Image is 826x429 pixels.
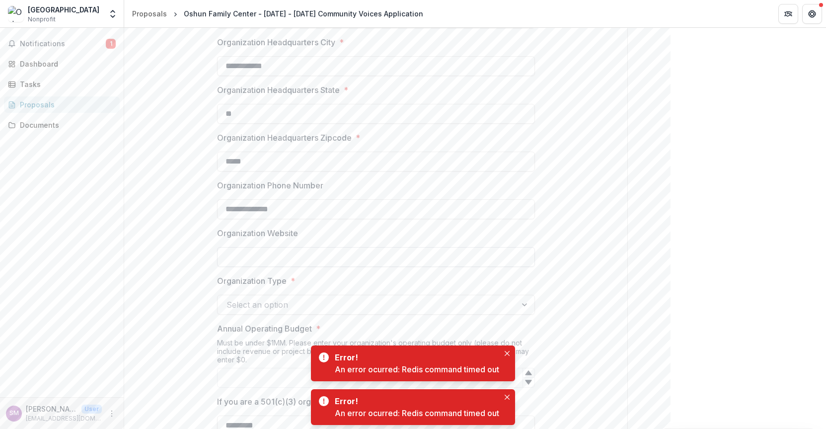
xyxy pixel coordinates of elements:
a: Proposals [128,6,171,21]
span: Notifications [20,40,106,48]
div: Proposals [20,99,112,110]
a: Tasks [4,76,120,92]
div: Proposals [132,8,167,19]
div: Error! [335,351,495,363]
nav: breadcrumb [128,6,427,21]
div: Documents [20,120,112,130]
p: Organization Type [217,275,287,287]
div: Tasks [20,79,112,89]
a: Proposals [4,96,120,113]
a: Dashboard [4,56,120,72]
div: Error! [335,395,495,407]
div: Saleemah McNeil [9,410,19,417]
p: Organization Headquarters City [217,36,335,48]
img: Oshun Family Center [8,6,24,22]
div: Dashboard [20,59,112,69]
div: Must be under $1MM. Please enter your organization's operating budget only (please do not include... [217,339,535,368]
button: Notifications1 [4,36,120,52]
p: [EMAIL_ADDRESS][DOMAIN_NAME] [26,414,102,423]
button: Open entity switcher [106,4,120,24]
p: Organization Website [217,227,298,239]
p: [PERSON_NAME] [26,404,77,414]
p: Organization Phone Number [217,179,323,191]
p: If you are a 501(c)(3) organization please enter your Tax ID Number (EIN) [217,396,491,408]
button: More [106,408,118,420]
button: Get Help [802,4,822,24]
p: Annual Operating Budget [217,323,312,335]
button: Close [501,347,513,359]
div: Oshun Family Center - [DATE] - [DATE] Community Voices Application [184,8,423,19]
button: Close [501,391,513,403]
button: Partners [778,4,798,24]
span: 1 [106,39,116,49]
div: An error ocurred: Redis command timed out [335,407,499,419]
div: An error ocurred: Redis command timed out [335,363,499,375]
div: [GEOGRAPHIC_DATA] [28,4,99,15]
p: Organization Headquarters Zipcode [217,132,352,144]
p: Organization Headquarters State [217,84,340,96]
p: User [81,405,102,414]
a: Documents [4,117,120,133]
span: Nonprofit [28,15,56,24]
